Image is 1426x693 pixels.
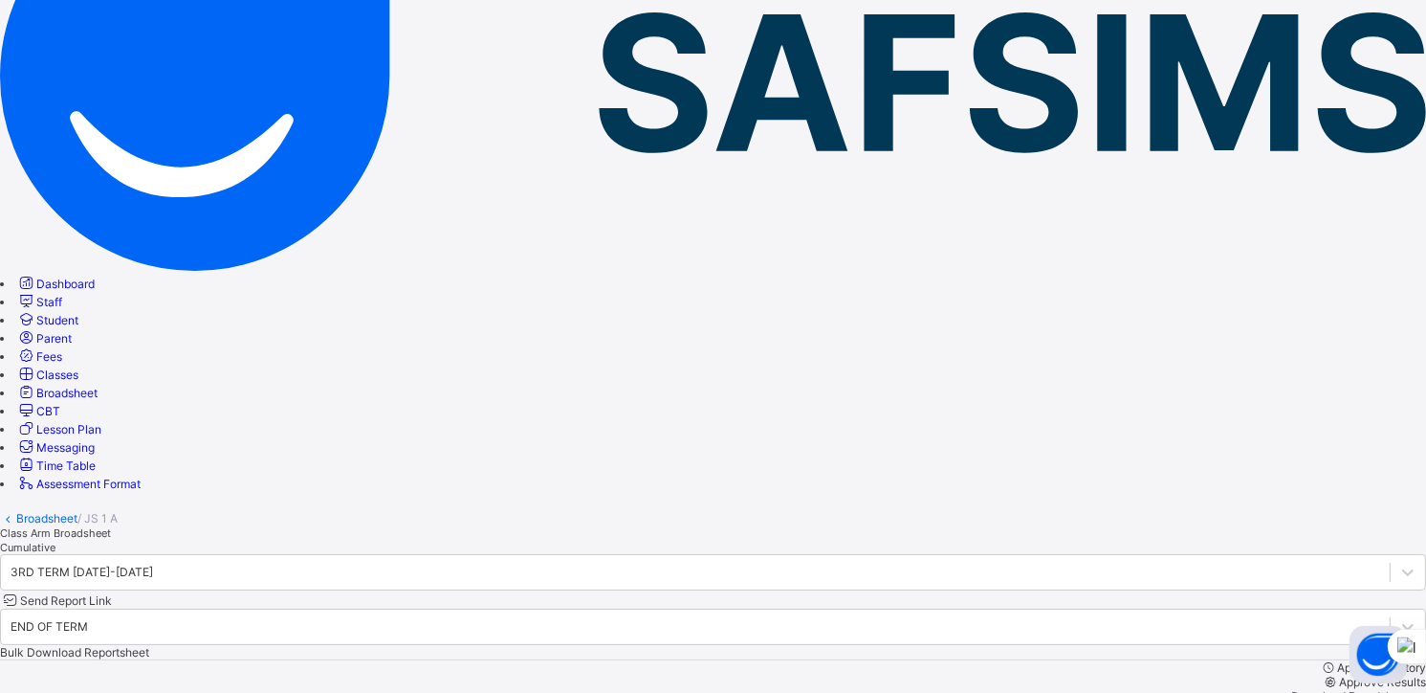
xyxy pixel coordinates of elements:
[16,277,95,291] a: Dashboard
[11,620,88,635] div: END OF TERM
[16,386,98,400] a: Broadsheet
[1339,675,1426,689] span: Approve Results
[36,404,60,418] span: CBT
[16,295,62,309] a: Staff
[36,368,78,382] span: Classes
[16,511,77,525] a: Broadsheet
[16,313,78,327] a: Student
[16,422,101,436] a: Lesson Plan
[77,511,118,525] span: / JS 1 A
[16,404,60,418] a: CBT
[36,295,62,309] span: Staff
[36,477,141,491] span: Assessment Format
[36,440,95,455] span: Messaging
[16,349,62,364] a: Fees
[36,349,62,364] span: Fees
[36,277,95,291] span: Dashboard
[11,566,153,580] div: 3RD TERM [DATE]-[DATE]
[16,440,95,455] a: Messaging
[1337,660,1426,675] span: Approval History
[1349,626,1407,683] button: Open asap
[16,331,72,346] a: Parent
[36,386,98,400] span: Broadsheet
[36,313,78,327] span: Student
[36,422,101,436] span: Lesson Plan
[20,593,112,608] span: Send Report Link
[16,477,141,491] a: Assessment Format
[16,458,96,473] a: Time Table
[36,331,72,346] span: Parent
[16,368,78,382] a: Classes
[36,458,96,473] span: Time Table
